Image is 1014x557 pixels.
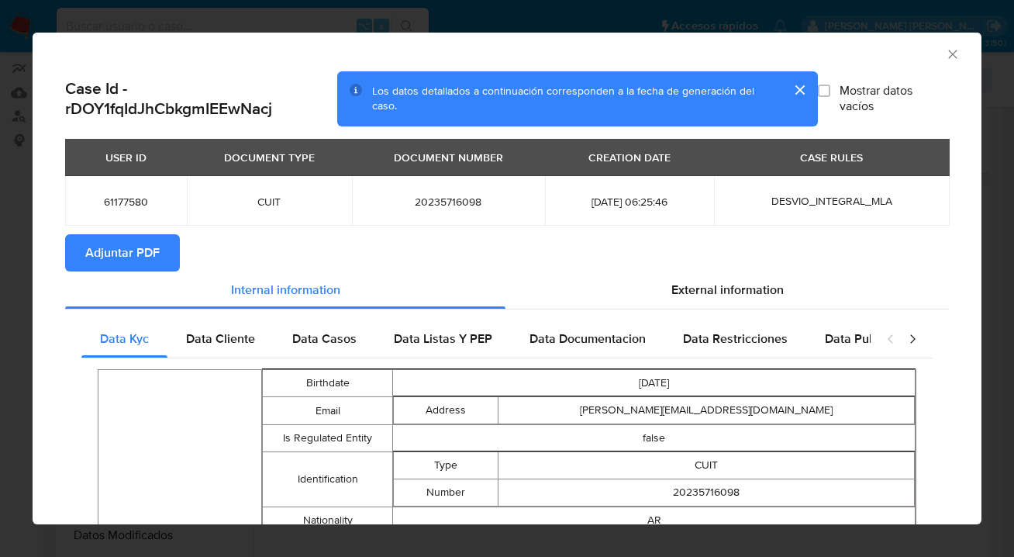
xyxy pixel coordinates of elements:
[394,452,498,479] td: Type
[529,330,646,348] span: Data Documentacion
[498,479,914,507] td: 20235716098
[263,425,393,452] td: Is Regulated Entity
[671,281,784,299] span: External information
[65,78,337,119] h2: Case Id - rDOY1fqIdJhCbkgmIEEwNacj
[394,397,498,424] td: Address
[579,144,680,171] div: CREATION DATE
[385,144,512,171] div: DOCUMENT NUMBER
[683,330,788,348] span: Data Restricciones
[263,370,393,397] td: Birthdate
[263,397,393,425] td: Email
[81,320,871,358] div: Detailed internal info
[394,479,498,507] td: Number
[564,195,695,209] span: [DATE] 06:25:46
[498,397,914,424] td: [PERSON_NAME][EMAIL_ADDRESS][DOMAIN_NAME]
[263,507,393,535] td: Nationality
[205,195,333,209] span: CUIT
[96,144,156,171] div: USER ID
[498,452,914,479] td: CUIT
[393,507,916,535] td: AR
[263,452,393,507] td: Identification
[292,330,357,348] span: Data Casos
[231,281,340,299] span: Internal information
[65,234,180,272] button: Adjuntar PDF
[100,330,149,348] span: Data Kyc
[371,195,526,209] span: 20235716098
[840,83,949,114] span: Mostrar datos vacíos
[186,330,255,348] span: Data Cliente
[791,144,872,171] div: CASE RULES
[33,33,981,524] div: closure-recommendation-modal
[781,71,818,109] button: cerrar
[215,144,324,171] div: DOCUMENT TYPE
[393,370,916,397] td: [DATE]
[85,236,160,270] span: Adjuntar PDF
[394,330,492,348] span: Data Listas Y PEP
[65,272,949,309] div: Detailed info
[84,195,168,209] span: 61177580
[393,425,916,452] td: false
[945,47,959,61] button: Cerrar ventana
[818,85,830,97] input: Mostrar datos vacíos
[825,330,932,348] span: Data Publicaciones
[372,83,754,114] span: Los datos detallados a continuación corresponden a la fecha de generación del caso.
[771,193,892,209] span: DESVIO_INTEGRAL_MLA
